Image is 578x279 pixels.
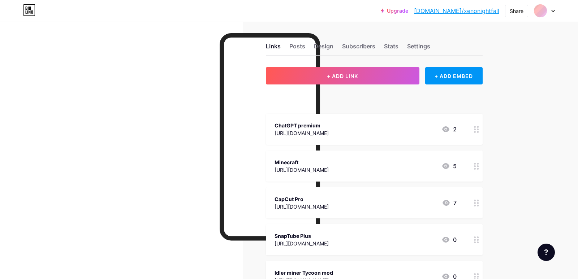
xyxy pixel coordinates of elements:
[266,67,419,84] button: + ADD LINK
[441,235,457,244] div: 0
[381,8,408,14] a: Upgrade
[327,73,358,79] span: + ADD LINK
[275,158,329,166] div: Minecraft
[425,67,483,84] div: + ADD EMBED
[275,240,329,247] div: [URL][DOMAIN_NAME]
[407,42,430,55] div: Settings
[314,42,333,55] div: Design
[275,129,329,137] div: [URL][DOMAIN_NAME]
[275,232,329,240] div: SnapTube Plus
[266,42,281,55] div: Links
[384,42,398,55] div: Stats
[275,203,329,210] div: [URL][DOMAIN_NAME]
[510,7,523,15] div: Share
[414,6,499,15] a: [DOMAIN_NAME]/xenonightfall
[289,42,305,55] div: Posts
[441,125,457,134] div: 2
[441,162,457,170] div: 5
[442,199,457,207] div: 7
[275,195,329,203] div: CapCut Pro
[275,166,329,174] div: [URL][DOMAIN_NAME]
[342,42,375,55] div: Subscribers
[275,122,329,129] div: ChatGPT premium
[275,269,333,276] div: Idler miner Tycoon mod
